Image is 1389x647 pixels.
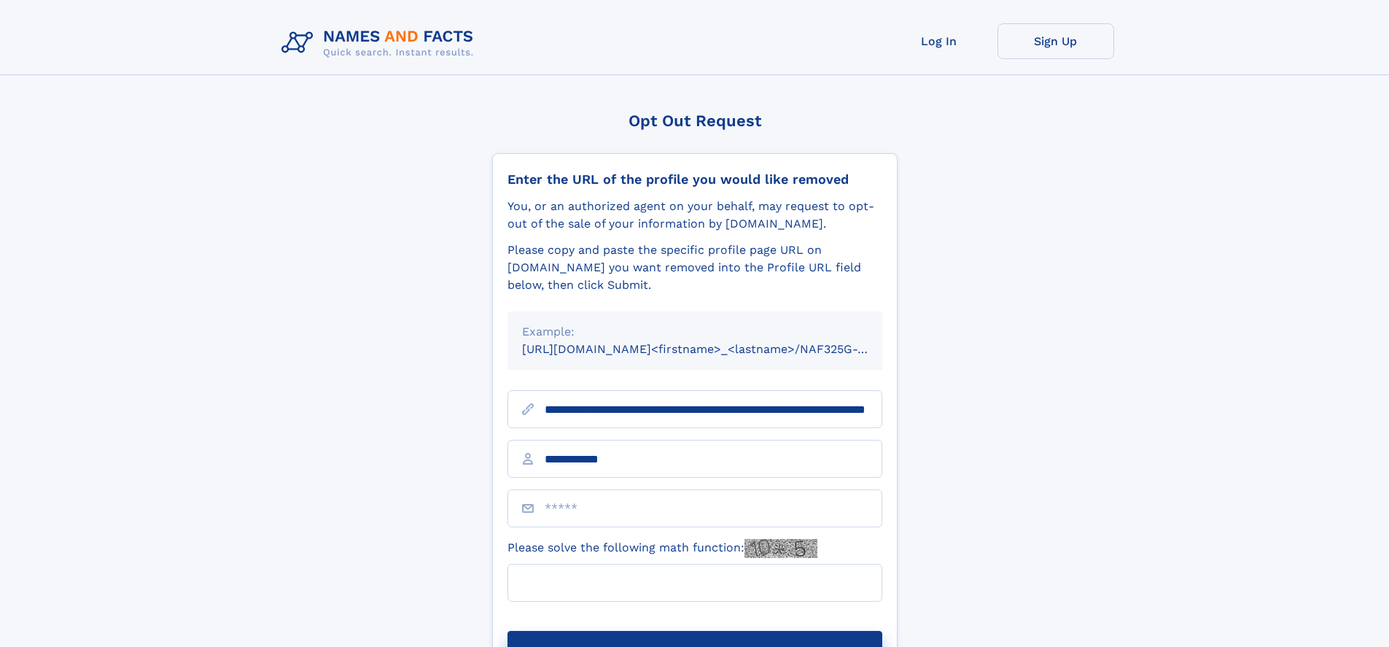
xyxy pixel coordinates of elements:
div: Please copy and paste the specific profile page URL on [DOMAIN_NAME] you want removed into the Pr... [507,241,882,294]
label: Please solve the following math function: [507,539,817,558]
div: You, or an authorized agent on your behalf, may request to opt-out of the sale of your informatio... [507,198,882,233]
div: Opt Out Request [492,112,898,130]
a: Log In [881,23,997,59]
img: Logo Names and Facts [276,23,486,63]
div: Example: [522,323,868,341]
small: [URL][DOMAIN_NAME]<firstname>_<lastname>/NAF325G-xxxxxxxx [522,342,910,356]
div: Enter the URL of the profile you would like removed [507,171,882,187]
a: Sign Up [997,23,1114,59]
